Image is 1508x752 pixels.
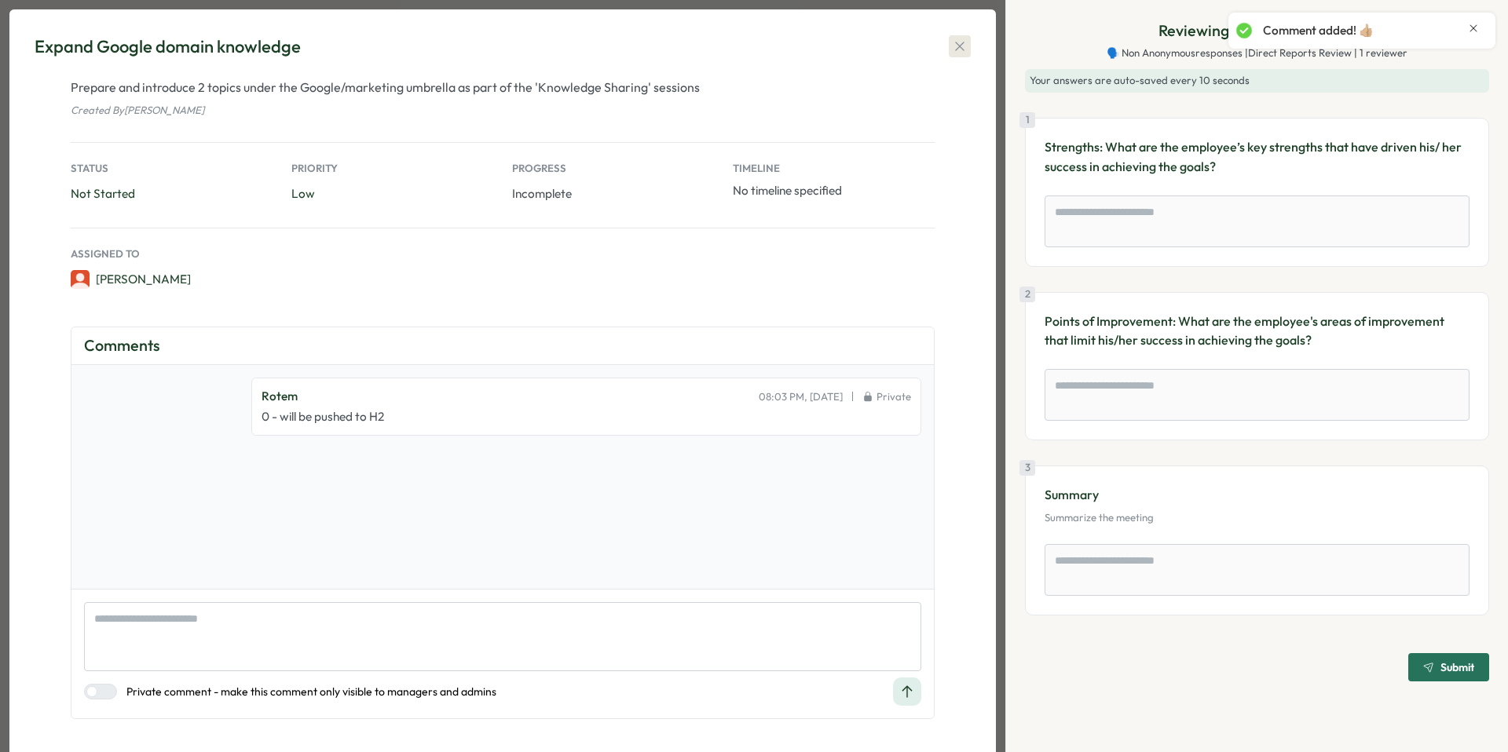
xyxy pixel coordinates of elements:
div: 1 [1019,112,1035,128]
p: Comment added! 👍🏼 [1263,22,1374,39]
p: Summary [1045,485,1470,505]
p: Status [71,162,273,176]
div: Expand Google domain knowledge [35,35,301,59]
p: No timeline specified [733,182,935,199]
p: Progress [512,162,714,176]
div: Private [862,390,911,404]
h3: Comments [84,334,160,358]
span: [PERSON_NAME] [96,271,191,288]
p: Timeline [733,162,935,176]
p: Rotem [262,388,298,405]
button: Close notification [1467,22,1480,35]
p: Created By [PERSON_NAME] [71,104,935,118]
p: Not Started [71,185,273,203]
p: Points of Improvement: What are the employee's areas of improvement that limit his/her success in... [1045,312,1470,351]
p: Strengths: What are the employee’s key strengths that have driven his/ her success in achieving t... [1045,137,1470,177]
button: Submit [1408,653,1489,681]
button: Send [893,677,921,706]
img: Yuval Rubinstein [71,270,90,289]
label: Private comment - make this comment only visible to managers and admins [117,684,496,699]
div: 2 [1019,287,1035,302]
p: Assigned To [71,247,935,261]
p: 08:03 PM, [DATE] [759,390,843,404]
p: Priority [291,162,493,176]
span: Submit [1440,662,1474,673]
div: 3 [1019,460,1035,476]
p: Prepare and introduce 2 topics under the Google/marketing umbrella as part of the 'Knowledge Shar... [71,78,935,97]
span: Your answers are auto-saved every 10 seconds [1030,74,1250,86]
p: Summarize the meeting [1045,511,1470,525]
span: 🗣️ Non Anonymous responses | Direct Reports Review | 1 reviewer [1107,46,1407,60]
p: Reviewing [PERSON_NAME] [1158,19,1356,43]
span: Incomplete [512,186,572,201]
p: 0 - will be pushed to H2 [262,408,911,425]
p: low [291,185,493,203]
